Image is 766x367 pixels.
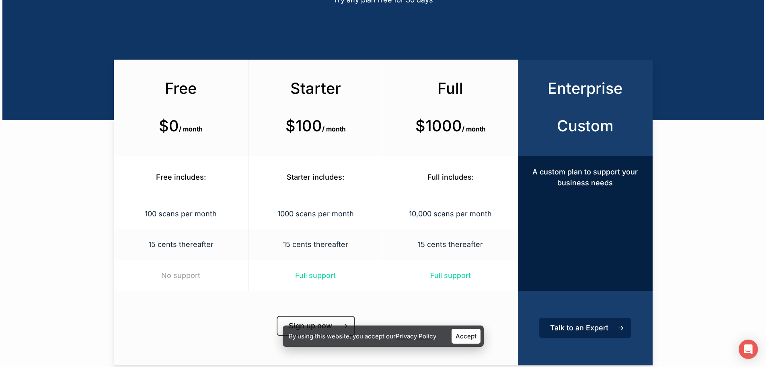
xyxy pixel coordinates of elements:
b: $1000 [415,116,462,135]
span: Sign up now [289,322,332,330]
span: Full support [430,271,471,280]
b: $100 [285,116,322,135]
span: Full includes: [427,173,474,181]
div: Open Intercom Messenger [739,340,758,359]
p: 15 cents thereafter [258,239,372,250]
span: / month [462,125,486,133]
span: Free [165,79,197,97]
p: 1000 scans per month [258,208,372,219]
a: Talk to an Expert [539,318,631,338]
p: 10,000 scans per month [393,208,507,219]
span: No support [161,271,200,280]
span: Starter [290,79,341,97]
span: Free includes: [156,173,206,181]
a: Accept [452,329,481,344]
p: 15 cents thereafter [123,239,238,250]
a: Privacy Policy [396,332,436,340]
span: Talk to an Expert [550,324,608,332]
span: Full support [295,271,336,280]
span: A custom plan to support your business needs [532,168,638,187]
b: $0 [159,116,179,135]
span: / month [179,125,203,133]
a: Sign up now [277,316,355,336]
span: / month [322,125,346,133]
h3: Enterprise [533,79,637,97]
span: Starter includes: [287,173,344,181]
p: 15 cents thereafter [393,239,507,250]
h3: Custom [533,116,637,135]
p: By using this website, you accept our [289,331,436,342]
p: 100 scans per month [123,208,238,219]
span: Full [437,79,463,97]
